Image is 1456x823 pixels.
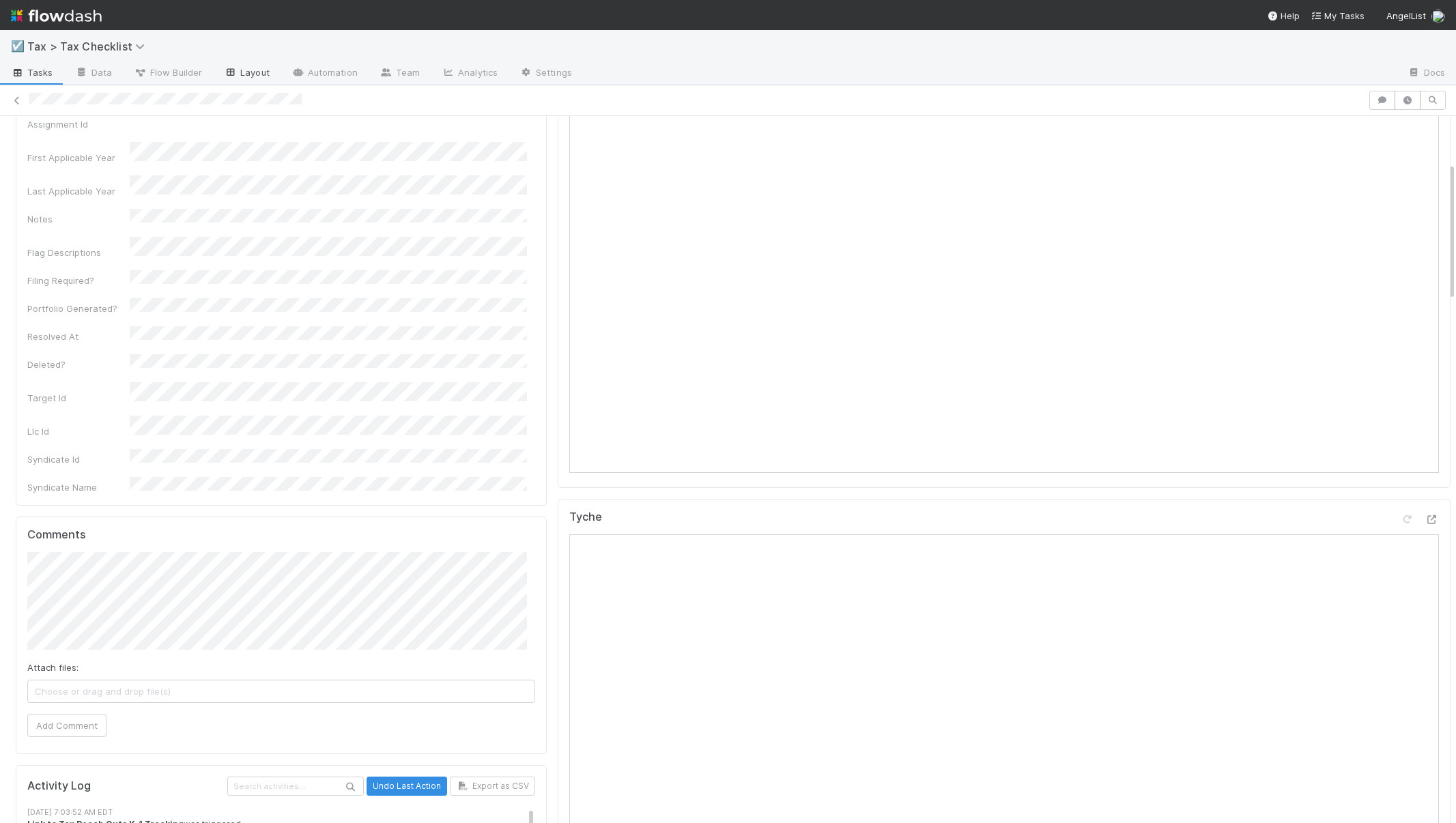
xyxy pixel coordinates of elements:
a: Settings [509,63,583,85]
a: Automation [281,63,369,85]
h5: Comments [27,528,535,542]
div: First Applicable Year [27,151,130,164]
span: Flow Builder [134,66,202,79]
div: Deleted? [27,358,130,371]
a: Data [64,63,123,85]
button: Export as CSV [450,777,535,796]
a: Team [369,63,431,85]
div: Manual Action Assignment Id [27,104,130,131]
button: Undo Last Action [367,777,447,796]
input: Search activities... [227,777,364,795]
span: My Tasks [1311,10,1365,21]
div: Filing Required? [27,274,130,287]
a: Analytics [431,63,509,85]
span: AngelList [1386,10,1426,21]
img: avatar_a3b243cf-b3da-4b5c-848d-cbf70bdb6bef.png [1431,10,1445,23]
div: Resolved At [27,330,130,343]
div: Syndicate Name [27,480,130,494]
div: Last Applicable Year [27,184,130,198]
button: Add Comment [27,714,106,737]
a: Flow Builder [123,63,213,85]
div: Llc Id [27,424,130,438]
div: Notes [27,212,130,226]
h5: Activity Log [27,779,225,793]
a: Layout [213,63,281,85]
div: Help [1267,9,1300,23]
label: Attach files: [27,661,78,674]
span: Choose or drag and drop file(s) [28,680,534,702]
div: Portfolio Generated? [27,302,130,315]
div: [DATE] 7:03:52 AM EDT [27,807,545,818]
img: logo-inverted-e16ddd16eac7371096b0.svg [11,4,102,27]
div: Target Id [27,391,130,405]
div: Flag Descriptions [27,246,130,259]
a: My Tasks [1311,9,1365,23]
span: ☑️ [11,40,25,52]
h5: Tyche [569,510,602,524]
span: Tasks [11,66,53,79]
div: Syndicate Id [27,452,130,466]
span: Tax > Tax Checklist [27,40,152,53]
a: Docs [1397,63,1456,85]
